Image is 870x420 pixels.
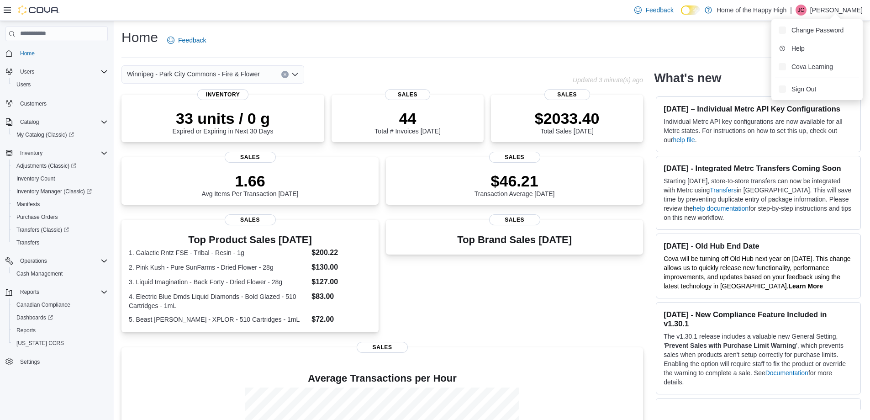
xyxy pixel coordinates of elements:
[2,255,111,267] button: Operations
[178,36,206,45] span: Feedback
[2,96,111,110] button: Customers
[13,224,108,235] span: Transfers (Classic)
[791,85,816,94] span: Sign Out
[664,310,853,328] h3: [DATE] - New Compliance Feature Included in v1.30.1
[9,211,111,223] button: Purchase Orders
[357,342,408,353] span: Sales
[16,66,38,77] button: Users
[13,325,39,336] a: Reports
[665,342,796,349] strong: Prevent Sales with Purchase Limit Warning
[535,109,600,128] p: $2033.40
[2,286,111,298] button: Reports
[13,312,108,323] span: Dashboards
[16,301,70,308] span: Canadian Compliance
[16,81,31,88] span: Users
[475,172,555,190] p: $46.21
[13,129,78,140] a: My Catalog (Classic)
[20,50,35,57] span: Home
[129,277,308,287] dt: 3. Liquid Imagination - Back Forty - Dried Flower - 28g
[791,44,805,53] span: Help
[202,172,299,190] p: 1.66
[13,199,43,210] a: Manifests
[2,47,111,60] button: Home
[20,118,39,126] span: Catalog
[129,248,308,257] dt: 1. Galactic Rntz FSE - Tribal - Resin - 1g
[13,237,108,248] span: Transfers
[20,100,47,107] span: Customers
[13,268,108,279] span: Cash Management
[673,136,695,144] a: help file
[13,312,57,323] a: Dashboards
[13,325,108,336] span: Reports
[16,239,39,246] span: Transfers
[13,199,108,210] span: Manifests
[16,48,38,59] a: Home
[631,1,677,19] a: Feedback
[16,226,69,234] span: Transfers (Classic)
[9,128,111,141] a: My Catalog (Classic)
[544,89,590,100] span: Sales
[693,205,749,212] a: help documentation
[16,255,51,266] button: Operations
[664,332,853,387] p: The v1.30.1 release includes a valuable new General Setting, ' ', which prevents sales when produ...
[475,172,555,197] div: Transaction Average [DATE]
[20,288,39,296] span: Reports
[16,175,55,182] span: Inventory Count
[311,314,371,325] dd: $72.00
[13,79,108,90] span: Users
[775,23,859,37] button: Change Password
[374,109,440,135] div: Total # Invoices [DATE]
[20,257,47,265] span: Operations
[654,71,721,85] h2: What's new
[16,356,43,367] a: Settings
[173,109,274,128] p: 33 units / 0 g
[9,324,111,337] button: Reports
[664,104,853,113] h3: [DATE] – Individual Metrc API Key Configurations
[2,65,111,78] button: Users
[311,276,371,287] dd: $127.00
[311,247,371,258] dd: $200.22
[13,186,95,197] a: Inventory Manager (Classic)
[16,148,108,159] span: Inventory
[9,159,111,172] a: Adjustments (Classic)
[717,5,786,16] p: Home of the Happy High
[791,62,833,71] span: Cova Learning
[2,147,111,159] button: Inventory
[9,267,111,280] button: Cash Management
[9,236,111,249] button: Transfers
[374,109,440,128] p: 44
[16,255,108,266] span: Operations
[9,198,111,211] button: Manifests
[20,358,40,366] span: Settings
[385,89,431,100] span: Sales
[129,263,308,272] dt: 2. Pink Kush - Pure SunFarms - Dried Flower - 28g
[16,148,46,159] button: Inventory
[457,234,572,245] h3: Top Brand Sales [DATE]
[664,176,853,222] p: Starting [DATE], store-to-store transfers can now be integrated with Metrc using in [GEOGRAPHIC_D...
[775,82,859,96] button: Sign Out
[16,97,108,109] span: Customers
[5,43,108,392] nav: Complex example
[789,282,823,290] a: Learn More
[13,212,108,223] span: Purchase Orders
[16,327,36,334] span: Reports
[13,268,66,279] a: Cash Management
[9,223,111,236] a: Transfers (Classic)
[16,117,42,128] button: Catalog
[127,69,260,80] span: Winnipeg - Park City Commons - Fire & Flower
[129,373,636,384] h4: Average Transactions per Hour
[13,160,80,171] a: Adjustments (Classic)
[13,299,108,310] span: Canadian Compliance
[13,160,108,171] span: Adjustments (Classic)
[197,89,248,100] span: Inventory
[2,355,111,368] button: Settings
[765,369,808,377] a: Documentation
[129,315,308,324] dt: 5. Beast [PERSON_NAME] - XPLOR - 510 Cartridges - 1mL
[13,129,108,140] span: My Catalog (Classic)
[16,162,76,170] span: Adjustments (Classic)
[489,152,540,163] span: Sales
[13,173,59,184] a: Inventory Count
[16,287,108,298] span: Reports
